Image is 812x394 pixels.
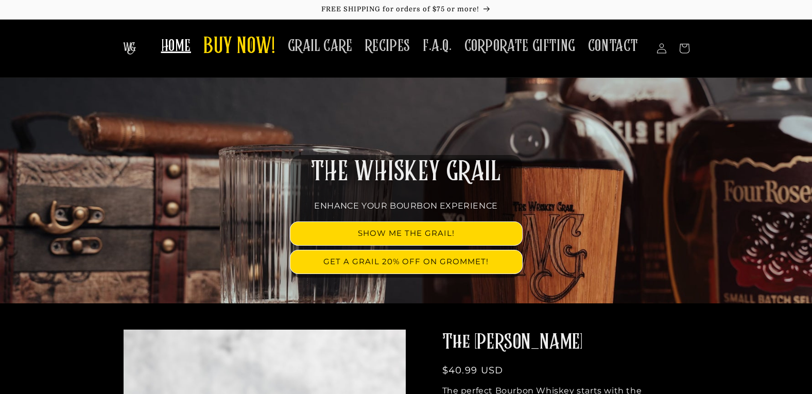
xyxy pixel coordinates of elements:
[314,201,498,211] span: ENHANCE YOUR BOURBON EXPERIENCE
[365,36,410,56] span: RECIPES
[417,30,458,62] a: F.A.Q.
[203,33,275,61] span: BUY NOW!
[155,30,197,62] a: HOME
[123,42,136,55] img: The Whiskey Grail
[10,5,802,14] p: FREE SHIPPING for orders of $75 or more!
[288,36,353,56] span: GRAIL CARE
[161,36,191,56] span: HOME
[442,329,653,356] h2: The [PERSON_NAME]
[464,36,576,56] span: CORPORATE GIFTING
[290,222,522,245] a: SHOW ME THE GRAIL!
[197,27,282,67] a: BUY NOW!
[282,30,359,62] a: GRAIL CARE
[442,365,504,376] span: $40.99 USD
[311,159,500,185] span: THE WHISKEY GRAIL
[423,36,452,56] span: F.A.Q.
[290,250,522,273] a: GET A GRAIL 20% OFF ON GROMMET!
[588,36,638,56] span: CONTACT
[458,30,582,62] a: CORPORATE GIFTING
[359,30,417,62] a: RECIPES
[582,30,645,62] a: CONTACT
